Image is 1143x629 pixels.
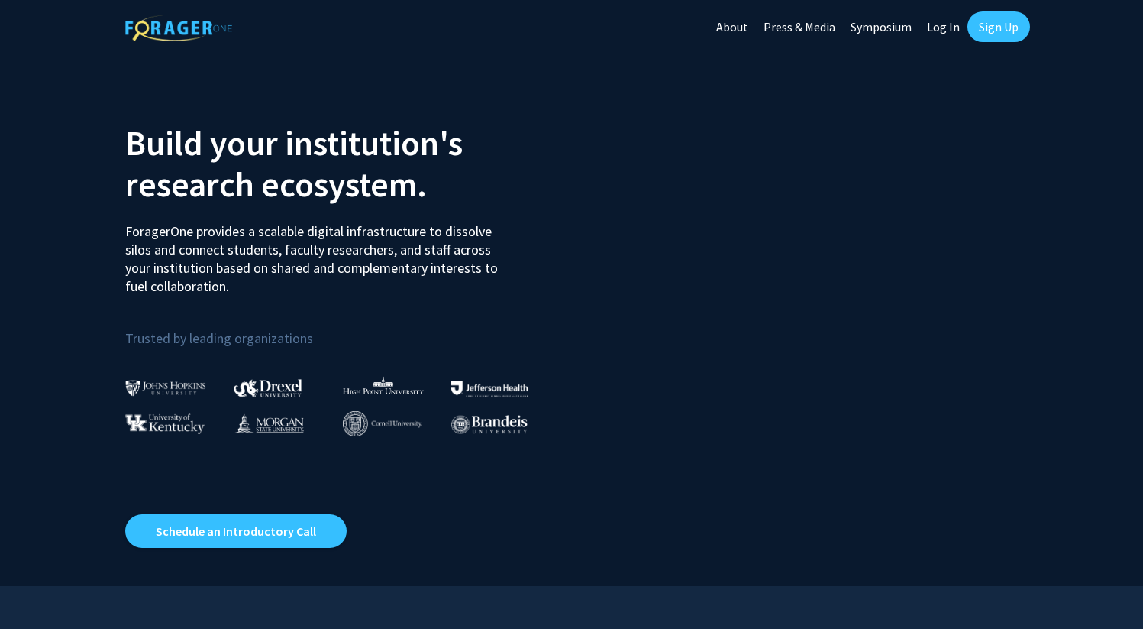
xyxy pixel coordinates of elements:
a: Sign Up [967,11,1030,42]
img: Thomas Jefferson University [451,381,528,396]
img: Brandeis University [451,415,528,434]
p: Trusted by leading organizations [125,308,560,350]
a: Opens in a new tab [125,514,347,548]
p: ForagerOne provides a scalable digital infrastructure to dissolve silos and connect students, fac... [125,211,509,296]
img: Johns Hopkins University [125,380,206,396]
img: Morgan State University [234,413,304,433]
img: Cornell University [343,411,422,436]
img: University of Kentucky [125,413,205,434]
img: High Point University [343,376,424,394]
img: Drexel University [234,379,302,397]
img: ForagerOne Logo [125,15,232,41]
h2: Build your institution's research ecosystem. [125,122,560,205]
